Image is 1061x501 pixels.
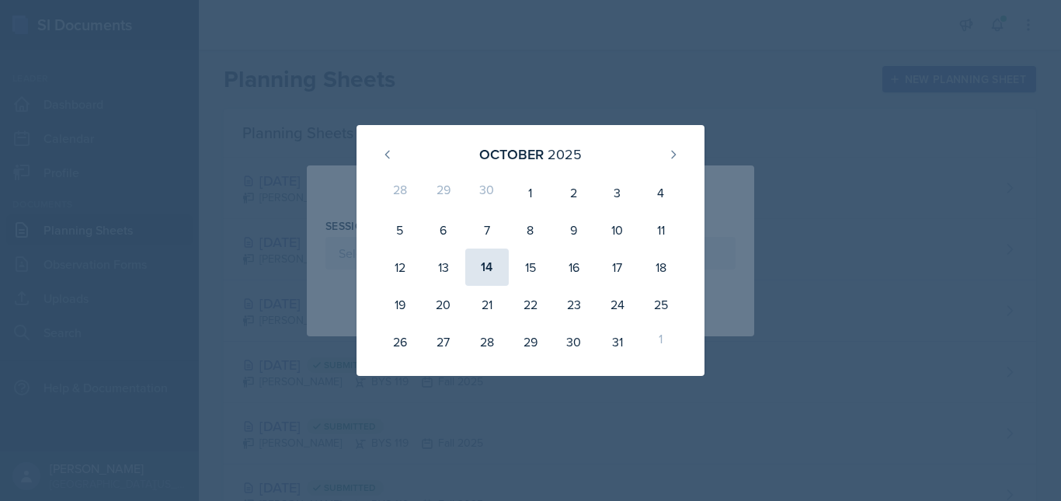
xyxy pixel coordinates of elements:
[552,323,596,360] div: 30
[552,249,596,286] div: 16
[552,174,596,211] div: 2
[509,174,552,211] div: 1
[465,211,509,249] div: 7
[378,286,422,323] div: 19
[639,323,683,360] div: 1
[378,211,422,249] div: 5
[479,144,544,165] div: October
[596,211,639,249] div: 10
[509,211,552,249] div: 8
[596,249,639,286] div: 17
[639,249,683,286] div: 18
[596,174,639,211] div: 3
[465,174,509,211] div: 30
[422,211,465,249] div: 6
[509,286,552,323] div: 22
[639,174,683,211] div: 4
[552,286,596,323] div: 23
[422,323,465,360] div: 27
[378,249,422,286] div: 12
[548,144,582,165] div: 2025
[422,174,465,211] div: 29
[639,286,683,323] div: 25
[552,211,596,249] div: 9
[509,249,552,286] div: 15
[465,249,509,286] div: 14
[378,323,422,360] div: 26
[465,286,509,323] div: 21
[422,249,465,286] div: 13
[422,286,465,323] div: 20
[596,286,639,323] div: 24
[639,211,683,249] div: 11
[509,323,552,360] div: 29
[596,323,639,360] div: 31
[465,323,509,360] div: 28
[378,174,422,211] div: 28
